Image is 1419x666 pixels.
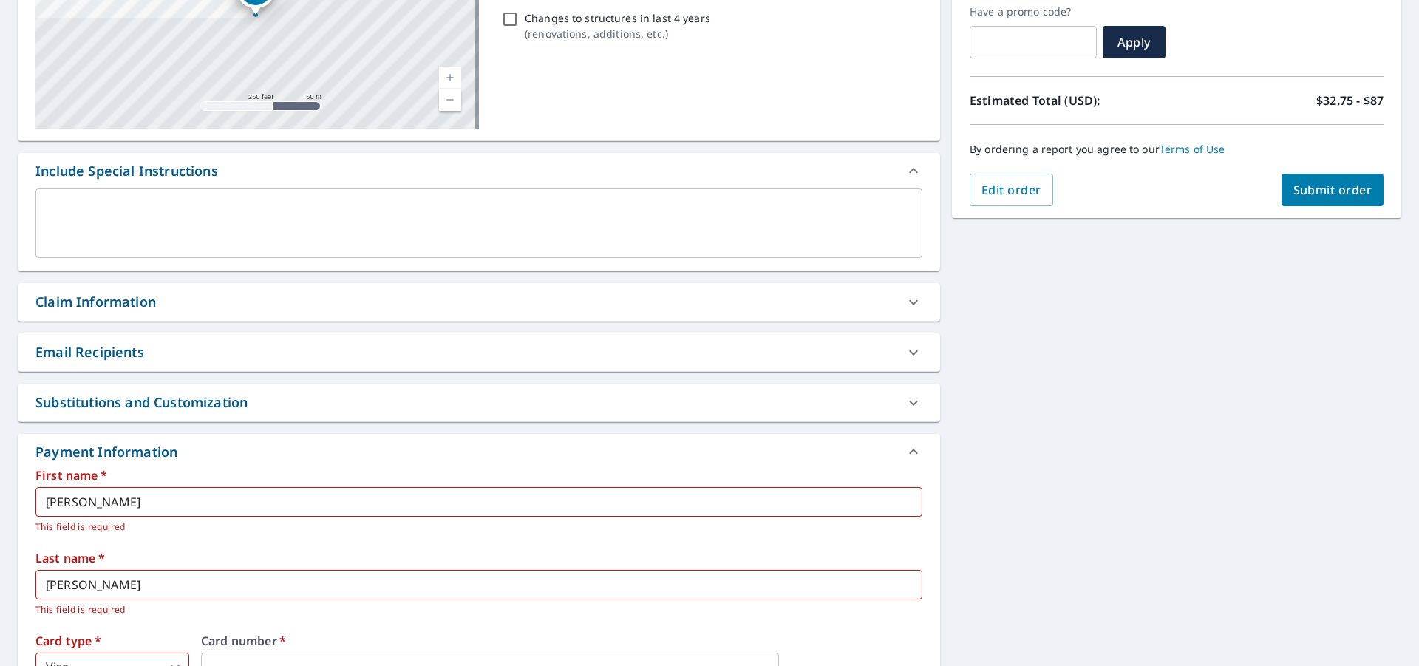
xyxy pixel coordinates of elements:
span: Submit order [1293,182,1372,198]
label: Card type [35,635,189,647]
a: Current Level 17, Zoom In [439,67,461,89]
label: Last name [35,552,922,564]
p: This field is required [35,520,912,534]
div: Email Recipients [35,342,144,362]
label: Have a promo code? [970,5,1097,18]
div: Substitutions and Customization [35,393,248,412]
div: Payment Information [35,442,183,462]
label: First name [35,469,922,481]
p: ( renovations, additions, etc. ) [525,26,710,41]
div: Email Recipients [18,333,940,371]
span: Edit order [981,182,1041,198]
div: Include Special Instructions [18,153,940,188]
p: By ordering a report you agree to our [970,143,1384,156]
div: Claim Information [18,283,940,321]
span: Apply [1115,34,1154,50]
p: $32.75 - $87 [1316,92,1384,109]
button: Edit order [970,174,1053,206]
button: Apply [1103,26,1166,58]
p: Changes to structures in last 4 years [525,10,710,26]
a: Terms of Use [1160,142,1225,156]
div: Substitutions and Customization [18,384,940,421]
div: Payment Information [18,434,940,469]
a: Current Level 17, Zoom Out [439,89,461,111]
div: Include Special Instructions [35,161,218,181]
p: This field is required [35,602,912,617]
div: Claim Information [35,292,156,312]
p: Estimated Total (USD): [970,92,1177,109]
button: Submit order [1282,174,1384,206]
label: Card number [201,635,922,647]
